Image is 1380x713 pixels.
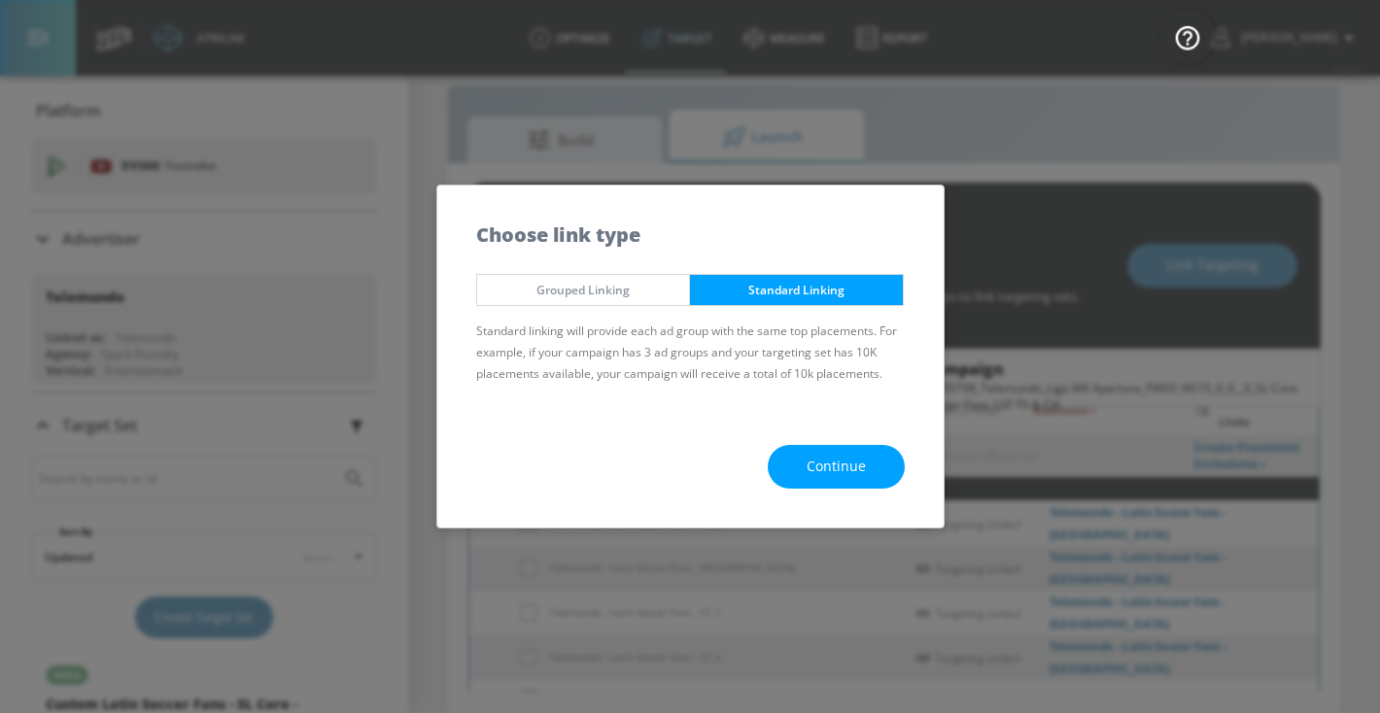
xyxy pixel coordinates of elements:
[768,445,905,489] button: Continue
[705,280,888,300] span: Standard Linking
[807,455,866,479] span: Continue
[476,224,640,245] h5: Choose link type
[476,321,905,385] p: Standard linking will provide each ad group with the same top placements. For example, if your ca...
[1160,10,1215,64] button: Open Resource Center
[492,280,675,300] span: Grouped Linking
[476,274,691,306] button: Grouped Linking
[689,274,904,306] button: Standard Linking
